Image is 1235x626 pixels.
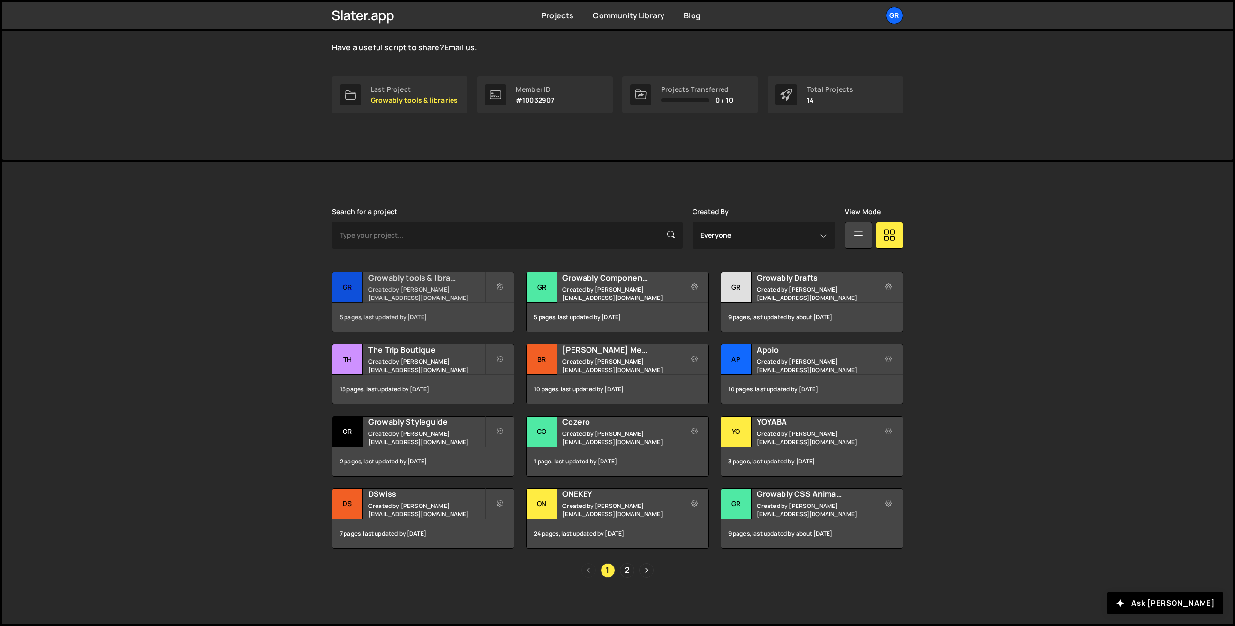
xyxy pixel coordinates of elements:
div: Ap [721,344,752,375]
div: 2 pages, last updated by [DATE] [332,447,514,476]
div: Projects Transferred [661,86,733,93]
h2: Growably tools & libraries [368,272,485,283]
div: 7 pages, last updated by [DATE] [332,519,514,548]
small: Created by [PERSON_NAME][EMAIL_ADDRESS][DOMAIN_NAME] [562,502,679,518]
a: DS DSwiss Created by [PERSON_NAME][EMAIL_ADDRESS][DOMAIN_NAME] 7 pages, last updated by [DATE] [332,488,514,549]
div: 5 pages, last updated by [DATE] [527,303,708,332]
a: Blog [684,10,701,21]
div: Br [527,344,557,375]
p: 14 [807,96,853,104]
h2: Apoio [757,344,874,355]
div: Gr [721,272,752,303]
button: Ask [PERSON_NAME] [1107,592,1223,614]
div: Total Projects [807,86,853,93]
a: Community Library [593,10,664,21]
small: Created by [PERSON_NAME][EMAIL_ADDRESS][DOMAIN_NAME] [368,430,485,446]
div: Pagination [332,563,903,578]
div: 9 pages, last updated by about [DATE] [721,303,903,332]
div: DS [332,489,363,519]
div: Gr [527,272,557,303]
h2: DSwiss [368,489,485,499]
a: Page 2 [620,563,634,578]
a: ON ONEKEY Created by [PERSON_NAME][EMAIL_ADDRESS][DOMAIN_NAME] 24 pages, last updated by [DATE] [526,488,708,549]
div: Gr [332,417,363,447]
h2: YOYABA [757,417,874,427]
h2: [PERSON_NAME] Media [562,344,679,355]
div: Member ID [516,86,554,93]
p: #10032907 [516,96,554,104]
a: Next page [639,563,654,578]
div: 10 pages, last updated by [DATE] [527,375,708,404]
h2: Growably CSS Animation library [757,489,874,499]
p: The is live and growing. Explore the curated scripts to solve common Webflow issues with JavaScri... [332,10,680,53]
span: 0 / 10 [715,96,733,104]
div: 3 pages, last updated by [DATE] [721,447,903,476]
div: 5 pages, last updated by [DATE] [332,303,514,332]
a: Co Cozero Created by [PERSON_NAME][EMAIL_ADDRESS][DOMAIN_NAME] 1 page, last updated by [DATE] [526,416,708,477]
h2: Cozero [562,417,679,427]
a: Gr Growably Drafts Created by [PERSON_NAME][EMAIL_ADDRESS][DOMAIN_NAME] 9 pages, last updated by ... [721,272,903,332]
small: Created by [PERSON_NAME][EMAIL_ADDRESS][DOMAIN_NAME] [562,430,679,446]
div: Co [527,417,557,447]
small: Created by [PERSON_NAME][EMAIL_ADDRESS][DOMAIN_NAME] [368,358,485,374]
a: Gr Growably Styleguide Created by [PERSON_NAME][EMAIL_ADDRESS][DOMAIN_NAME] 2 pages, last updated... [332,416,514,477]
h2: ONEKEY [562,489,679,499]
h2: The Trip Boutique [368,344,485,355]
small: Created by [PERSON_NAME][EMAIL_ADDRESS][DOMAIN_NAME] [562,358,679,374]
label: Created By [693,208,729,216]
div: Last Project [371,86,458,93]
a: Gr [886,7,903,24]
div: 9 pages, last updated by about [DATE] [721,519,903,548]
div: Th [332,344,363,375]
a: Br [PERSON_NAME] Media Created by [PERSON_NAME][EMAIL_ADDRESS][DOMAIN_NAME] 10 pages, last update... [526,344,708,404]
div: 10 pages, last updated by [DATE] [721,375,903,404]
small: Created by [PERSON_NAME][EMAIL_ADDRESS][DOMAIN_NAME] [562,285,679,302]
h2: Growably Drafts [757,272,874,283]
small: Created by [PERSON_NAME][EMAIL_ADDRESS][DOMAIN_NAME] [757,285,874,302]
a: Gr Growably tools & libraries Created by [PERSON_NAME][EMAIL_ADDRESS][DOMAIN_NAME] 5 pages, last ... [332,272,514,332]
a: Email us [444,42,475,53]
a: YO YOYABA Created by [PERSON_NAME][EMAIL_ADDRESS][DOMAIN_NAME] 3 pages, last updated by [DATE] [721,416,903,477]
div: Gr [721,489,752,519]
a: Gr Growably Component Library Created by [PERSON_NAME][EMAIL_ADDRESS][DOMAIN_NAME] 5 pages, last ... [526,272,708,332]
a: Th The Trip Boutique Created by [PERSON_NAME][EMAIL_ADDRESS][DOMAIN_NAME] 15 pages, last updated ... [332,344,514,404]
small: Created by [PERSON_NAME][EMAIL_ADDRESS][DOMAIN_NAME] [757,430,874,446]
div: ON [527,489,557,519]
input: Type your project... [332,222,683,249]
a: Gr Growably CSS Animation library Created by [PERSON_NAME][EMAIL_ADDRESS][DOMAIN_NAME] 9 pages, l... [721,488,903,549]
h2: Growably Styleguide [368,417,485,427]
small: Created by [PERSON_NAME][EMAIL_ADDRESS][DOMAIN_NAME] [757,502,874,518]
div: YO [721,417,752,447]
label: Search for a project [332,208,397,216]
div: 15 pages, last updated by [DATE] [332,375,514,404]
a: Projects [542,10,573,21]
small: Created by [PERSON_NAME][EMAIL_ADDRESS][DOMAIN_NAME] [368,502,485,518]
a: Last Project Growably tools & libraries [332,76,467,113]
small: Created by [PERSON_NAME][EMAIL_ADDRESS][DOMAIN_NAME] [757,358,874,374]
div: 24 pages, last updated by [DATE] [527,519,708,548]
label: View Mode [845,208,881,216]
small: Created by [PERSON_NAME][EMAIL_ADDRESS][DOMAIN_NAME] [368,285,485,302]
div: 1 page, last updated by [DATE] [527,447,708,476]
h2: Growably Component Library [562,272,679,283]
a: Ap Apoio Created by [PERSON_NAME][EMAIL_ADDRESS][DOMAIN_NAME] 10 pages, last updated by [DATE] [721,344,903,404]
p: Growably tools & libraries [371,96,458,104]
div: Gr [332,272,363,303]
